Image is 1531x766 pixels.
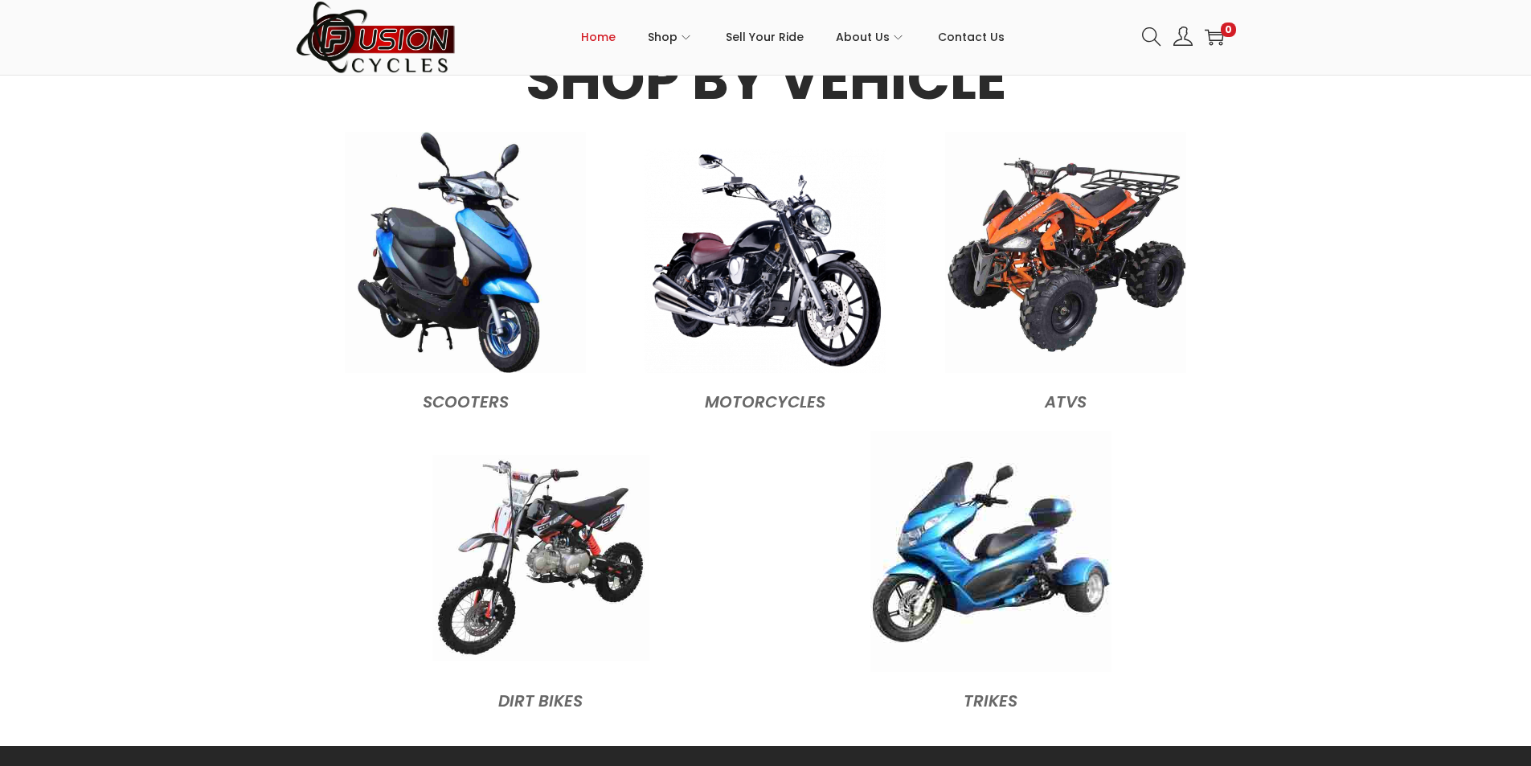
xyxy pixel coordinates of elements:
figcaption: Scooters [324,380,608,415]
span: Home [581,17,616,57]
span: Contact Us [938,17,1005,57]
span: About Us [836,17,890,57]
h3: Shop By Vehicle [316,51,1216,108]
figcaption: MOTORCYCLES [624,380,907,415]
span: Shop [648,17,677,57]
nav: Primary navigation [456,1,1130,73]
figcaption: Dirt Bikes [324,679,758,714]
a: 0 [1205,27,1224,47]
a: Shop [648,1,694,73]
a: Home [581,1,616,73]
a: Contact Us [938,1,1005,73]
figcaption: Trikes [774,679,1208,714]
a: Sell Your Ride [726,1,804,73]
a: About Us [836,1,906,73]
figcaption: ATVs [923,380,1207,415]
span: Sell Your Ride [726,17,804,57]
